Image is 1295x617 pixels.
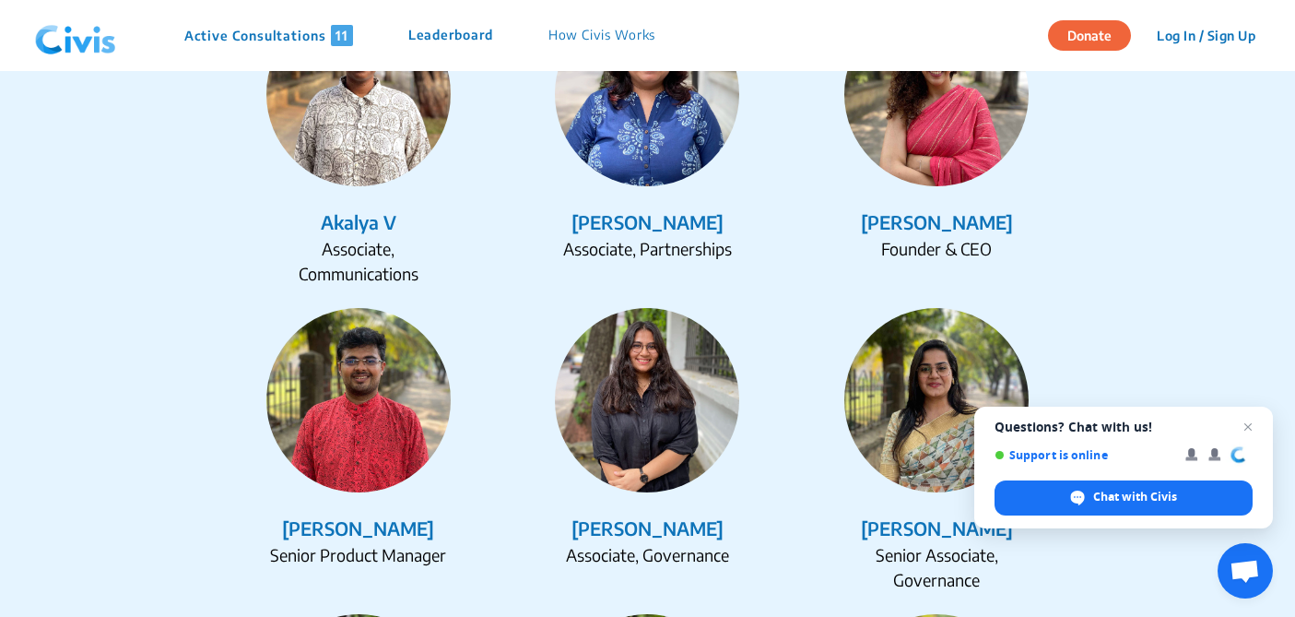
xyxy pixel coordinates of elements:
[799,308,1074,592] a: Hetvi Chheda[PERSON_NAME]Senior Associate, Governance
[548,25,656,46] p: How Civis Works
[221,208,496,236] div: Akalya V
[1093,489,1177,505] span: Chat with Civis
[844,2,1029,186] img: Antaraa Vasudev
[1145,21,1267,50] button: Log In / Sign Up
[331,25,353,46] span: 11
[844,542,1029,592] div: Senior Associate, Governance
[221,308,496,592] a: Atharva Joshi[PERSON_NAME]Senior Product Manager
[266,2,451,186] img: Akalya V
[799,208,1074,236] div: [PERSON_NAME]
[555,236,739,261] div: Associate, Partnerships
[511,208,785,236] div: [PERSON_NAME]
[266,308,451,492] img: Atharva Joshi
[221,515,496,542] div: [PERSON_NAME]
[511,308,785,592] a: Gargi Surana[PERSON_NAME]Associate, Governance
[28,8,124,64] img: navlogo.png
[511,2,785,286] a: Alaksha Dhakite[PERSON_NAME]Associate, Partnerships
[511,515,785,542] div: [PERSON_NAME]
[1218,543,1273,599] div: Open chat
[844,308,1029,492] img: Hetvi Chheda
[995,420,1253,434] span: Questions? Chat with us!
[1048,25,1145,43] a: Donate
[221,2,496,286] a: Akalya VAkalya VAssociate, Communications
[799,515,1074,542] div: [PERSON_NAME]
[995,448,1172,462] span: Support is online
[555,308,739,492] img: Gargi Surana
[1237,416,1259,438] span: Close chat
[408,25,493,46] p: Leaderboard
[799,2,1074,286] a: Antaraa Vasudev[PERSON_NAME]Founder & CEO
[555,2,739,186] img: Alaksha Dhakite
[995,481,1253,516] div: Chat with Civis
[1048,20,1131,51] button: Donate
[184,25,353,46] p: Active Consultations
[266,236,451,286] div: Associate, Communications
[266,542,451,567] div: Senior Product Manager
[555,542,739,567] div: Associate, Governance
[844,236,1029,261] div: Founder & CEO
